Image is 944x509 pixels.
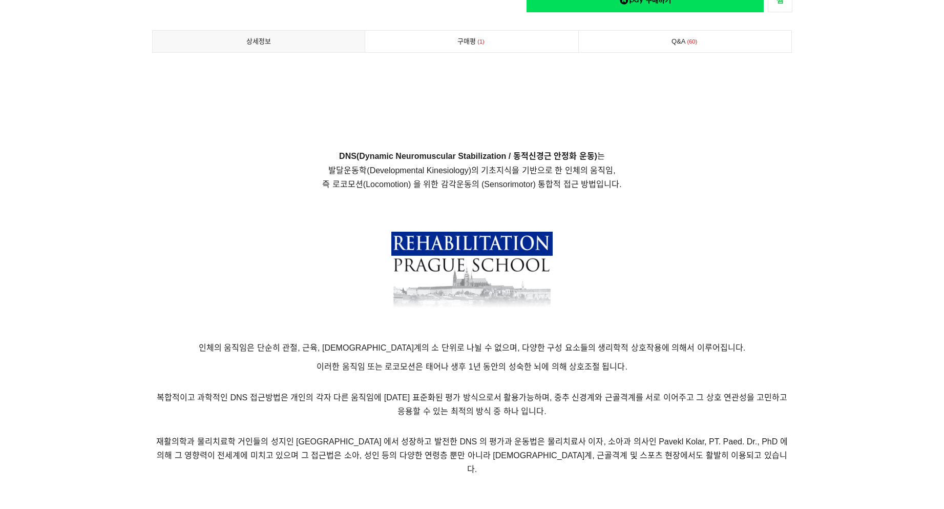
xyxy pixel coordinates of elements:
[157,393,788,416] span: 복합적이고 과학적인 DNS 접근방법은 개인의 각자 다른 움직임에 [DATE] 표준화된 평가 방식으로서 활용가능하며, 중추 신경계와 근골격계를 서로 이어주고 그 상호 연관성을 ...
[579,31,792,52] a: Q&A60
[686,36,699,47] span: 60
[317,362,627,371] span: 이러한 움직임 또는 로코모션은 태어나 생후 1년 동안의 성숙한 뇌에 의해 상호조절 됩니다.
[365,31,578,52] a: 구매평1
[339,152,597,160] strong: DNS(Dynamic Neuromuscular Stabilization / 동적신경근 안정화 운동)
[328,166,615,175] span: 발달운동학(Developmental Kinesiology)의 기초지식을 기반으로 한 인체의 움직임,
[339,152,605,160] span: 는
[322,180,621,189] span: 즉 로코모션(Locomotion) 을 위한 감각운동의 (Sensorimotor) 통합적 접근 방법입니다.
[391,232,553,317] img: bfc9cd300fa18.png
[153,31,365,52] a: 상세정보
[476,36,486,47] span: 1
[199,343,745,352] span: 인체의 움직임은 단순히 관절, 근육, [DEMOGRAPHIC_DATA]계의 소 단위로 나뉠 수 없으며, 다양한 구성 요소들의 생리학적 상호작용에 의해서 이루어집니다.
[156,437,787,474] span: 재활의학과 물리치료학 거인들의 성지인 [GEOGRAPHIC_DATA] 에서 성장하고 발전한 DNS 의 평가과 운동법은 물리치료사 이자, 소아과 의사인 Pavekl Kolar,...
